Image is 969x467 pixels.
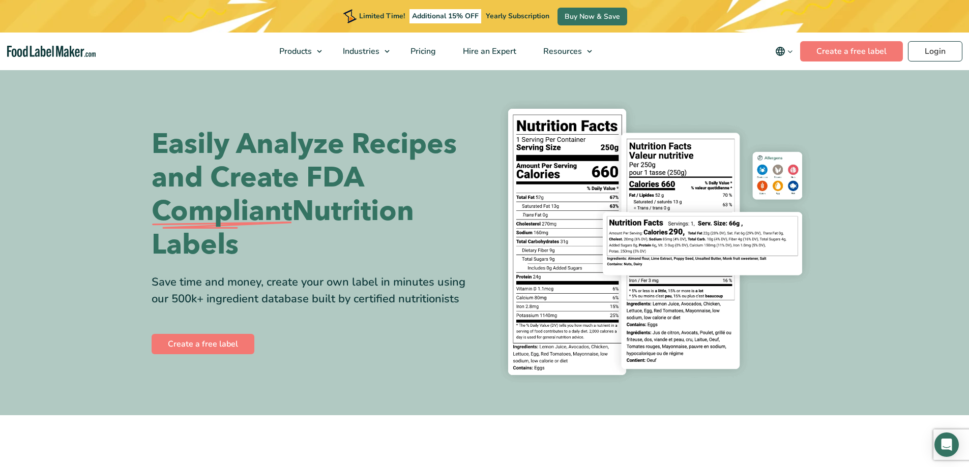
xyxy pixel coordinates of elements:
[460,46,517,57] span: Hire an Expert
[557,8,627,25] a: Buy Now & Save
[409,9,481,23] span: Additional 15% OFF
[407,46,437,57] span: Pricing
[450,33,527,70] a: Hire an Expert
[800,41,903,61] a: Create a free label
[152,195,292,228] span: Compliant
[276,46,313,57] span: Products
[152,274,477,307] div: Save time and money, create your own label in minutes using our 500k+ ingredient database built b...
[486,11,549,21] span: Yearly Subscription
[530,33,597,70] a: Resources
[152,334,254,354] a: Create a free label
[540,46,583,57] span: Resources
[397,33,447,70] a: Pricing
[340,46,380,57] span: Industries
[359,11,405,21] span: Limited Time!
[152,128,477,262] h1: Easily Analyze Recipes and Create FDA Nutrition Labels
[934,432,959,457] div: Open Intercom Messenger
[266,33,327,70] a: Products
[330,33,395,70] a: Industries
[908,41,962,61] a: Login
